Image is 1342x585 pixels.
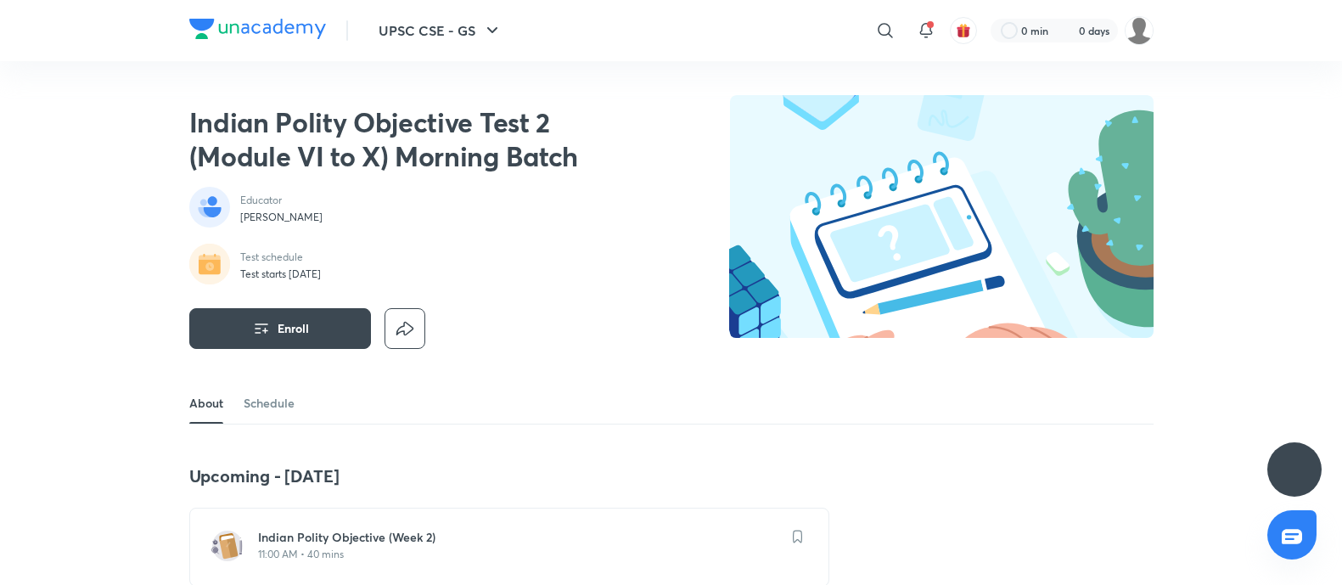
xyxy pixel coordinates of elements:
img: Piali K [1125,16,1154,45]
h6: Indian Polity Objective (Week 2) [258,529,781,546]
h2: Indian Polity Objective Test 2 (Module VI to X) Morning Batch [189,105,624,173]
a: Schedule [244,383,295,424]
p: Test schedule [240,250,321,264]
button: avatar [950,17,977,44]
img: ttu [1284,459,1305,480]
p: Test starts [DATE] [240,267,321,281]
h4: Upcoming - [DATE] [189,465,829,487]
span: Enroll [278,320,309,337]
p: [PERSON_NAME] [240,211,323,224]
a: Company Logo [189,19,326,43]
img: avatar [956,23,971,38]
p: Educator [240,194,323,207]
img: Company Logo [189,19,326,39]
p: 11:00 AM • 40 mins [258,548,781,561]
img: save [793,530,803,543]
img: test [211,529,244,563]
img: streak [1058,22,1075,39]
a: About [189,383,223,424]
button: Enroll [189,308,371,349]
button: UPSC CSE - GS [368,14,513,48]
